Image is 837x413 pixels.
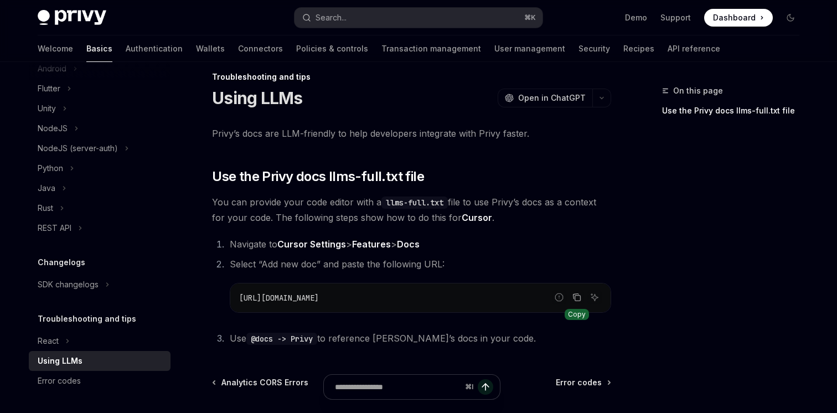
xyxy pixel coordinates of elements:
[713,12,756,23] span: Dashboard
[662,102,808,120] a: Use the Privy docs llms-full.txt file
[29,158,170,178] button: Toggle Python section
[38,374,81,388] div: Error codes
[38,334,59,348] div: React
[38,202,53,215] div: Rust
[38,256,85,269] h5: Changelogs
[498,89,592,107] button: Open in ChatGPT
[625,12,647,23] a: Demo
[38,278,99,291] div: SDK changelogs
[212,88,303,108] h1: Using LLMs
[381,35,481,62] a: Transaction management
[623,35,654,62] a: Recipes
[673,84,723,97] span: On this page
[196,35,225,62] a: Wallets
[352,239,391,250] strong: Features
[570,290,584,304] button: Copy the contents from the code block
[230,333,536,344] span: Use to reference [PERSON_NAME]’s docs in your code.
[29,331,170,351] button: Toggle React section
[397,239,420,250] strong: Docs
[660,12,691,23] a: Support
[704,9,773,27] a: Dashboard
[212,126,611,141] span: Privy’s docs are LLM-friendly to help developers integrate with Privy faster.
[212,168,424,185] span: Use the Privy docs llms-full.txt file
[29,275,170,295] button: Toggle SDK changelogs section
[587,290,602,304] button: Ask AI
[29,218,170,238] button: Toggle REST API section
[277,239,346,250] strong: Cursor Settings
[29,178,170,198] button: Toggle Java section
[478,379,493,395] button: Send message
[38,182,55,195] div: Java
[38,221,71,235] div: REST API
[335,375,461,399] input: Ask a question...
[238,35,283,62] a: Connectors
[29,138,170,158] button: Toggle NodeJS (server-auth) section
[29,198,170,218] button: Toggle Rust section
[38,102,56,115] div: Unity
[565,309,589,320] div: Copy
[782,9,799,27] button: Toggle dark mode
[38,162,63,175] div: Python
[38,10,106,25] img: dark logo
[524,13,536,22] span: ⌘ K
[38,35,73,62] a: Welcome
[126,35,183,62] a: Authentication
[29,351,170,371] a: Using LLMs
[38,82,60,95] div: Flutter
[462,212,492,224] a: Cursor
[38,122,68,135] div: NodeJS
[230,239,420,250] span: Navigate to > >
[212,194,611,225] span: You can provide your code editor with a file to use Privy’s docs as a context for your code. The ...
[38,142,118,155] div: NodeJS (server-auth)
[246,333,317,345] code: @docs -> Privy
[38,312,136,326] h5: Troubleshooting and tips
[668,35,720,62] a: API reference
[38,354,82,368] div: Using LLMs
[294,8,542,28] button: Open search
[29,79,170,99] button: Toggle Flutter section
[239,293,319,303] span: [URL][DOMAIN_NAME]
[518,92,586,104] span: Open in ChatGPT
[230,259,445,270] span: Select “Add new doc” and paste the following URL:
[578,35,610,62] a: Security
[381,197,448,209] code: llms-full.txt
[29,371,170,391] a: Error codes
[316,11,347,24] div: Search...
[552,290,566,304] button: Report incorrect code
[29,118,170,138] button: Toggle NodeJS section
[494,35,565,62] a: User management
[212,71,611,82] div: Troubleshooting and tips
[296,35,368,62] a: Policies & controls
[86,35,112,62] a: Basics
[29,99,170,118] button: Toggle Unity section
